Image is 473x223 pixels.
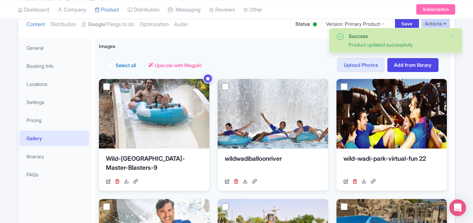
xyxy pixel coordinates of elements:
a: Itinerary [20,149,89,164]
a: Optimization [140,14,169,35]
div: Open Intercom Messenger [449,199,466,216]
a: General [20,40,89,56]
a: Gallery [20,130,89,146]
span: Status [295,20,310,27]
a: Add from library [387,58,439,72]
div: wild-wadi-park-virtual-fun 22 [343,154,440,175]
a: Distribution [51,14,76,35]
a: Audio [174,14,187,35]
button: Close [450,32,455,41]
a: Subscription [416,4,455,15]
button: Actions [422,17,449,30]
a: GoogleThings to do [82,14,134,35]
a: Locations [20,76,89,92]
span: Upscale with MagpAI [155,62,202,69]
a: Upload Photos [337,58,385,72]
a: Upscale with MagpAI [148,62,202,69]
div: Active [311,19,318,30]
a: FAQs [20,167,89,182]
div: Product updated successfully [349,41,444,48]
a: Content [26,14,45,35]
a: Version: Primary Product [321,17,389,31]
a: Settings [20,94,89,110]
input: Save [395,17,419,31]
span: Images [99,42,115,50]
div: Success [349,32,444,40]
label: Select all [116,62,136,69]
a: Pricing [20,112,89,128]
div: wildwadiballoonriver [225,154,321,175]
div: Wild-[GEOGRAPHIC_DATA]-Master-Blasters-9 [106,154,202,175]
a: Booking Info [20,58,89,74]
strong: Google [88,21,106,29]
